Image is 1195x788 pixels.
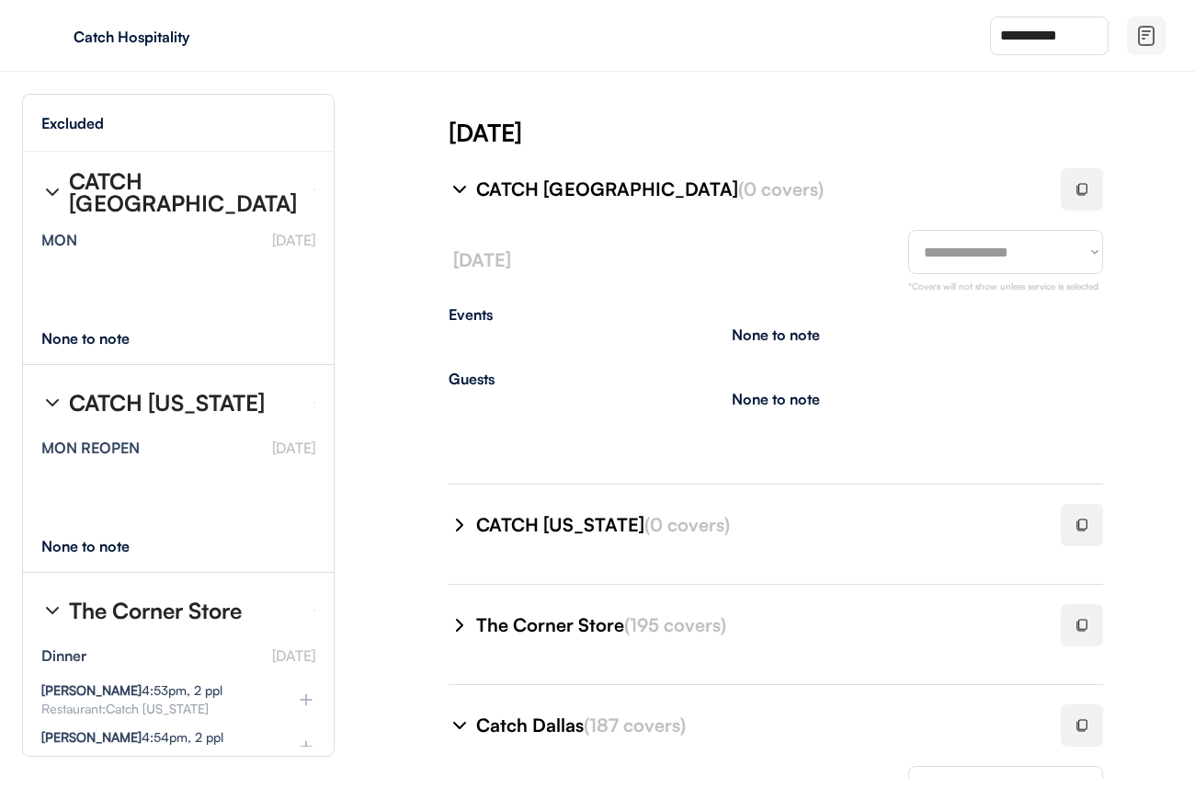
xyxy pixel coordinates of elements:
div: None to note [41,539,164,554]
font: (0 covers) [644,513,730,536]
div: [DATE] [449,116,1195,149]
div: CATCH [GEOGRAPHIC_DATA] [69,170,299,214]
div: None to note [732,327,820,342]
div: Guests [449,371,1103,386]
div: The Corner Store [69,600,242,622]
img: chevron-right%20%281%29.svg [41,181,63,203]
div: CATCH [US_STATE] [69,392,265,414]
div: MON [41,233,77,247]
div: The Corner Store [476,612,1039,638]
div: Dinner [41,648,86,663]
div: Catch Hospitality [74,29,305,44]
img: chevron-right%20%281%29.svg [41,600,63,622]
img: chevron-right%20%281%29.svg [449,614,471,636]
div: 4:54pm, 2 ppl [41,731,223,744]
font: [DATE] [453,248,511,271]
div: Events [449,307,1103,322]
img: yH5BAEAAAAALAAAAAABAAEAAAIBRAA7 [37,21,66,51]
div: Restaurant:Catch [US_STATE] [41,702,267,715]
font: (195 covers) [624,613,726,636]
font: [DATE] [272,646,315,665]
img: file-02.svg [1135,25,1157,47]
img: chevron-right%20%281%29.svg [449,178,471,200]
img: chevron-right%20%281%29.svg [449,514,471,536]
font: (187 covers) [584,714,686,737]
div: 4:53pm, 2 ppl [41,684,222,697]
div: CATCH [US_STATE] [476,512,1039,538]
div: MON REOPEN [41,440,140,455]
font: [DATE] [272,231,315,249]
div: None to note [41,331,164,346]
img: chevron-right%20%281%29.svg [449,714,471,737]
font: (0 covers) [738,177,824,200]
font: [DATE] [272,439,315,457]
img: plus%20%281%29.svg [297,691,315,709]
strong: [PERSON_NAME] [41,682,142,698]
div: Excluded [41,116,104,131]
img: plus%20%281%29.svg [297,737,315,756]
div: Catch Dallas [476,713,1039,738]
strong: [PERSON_NAME] [41,729,142,745]
div: CATCH [GEOGRAPHIC_DATA] [476,177,1039,202]
div: None to note [732,392,820,406]
font: *Covers will not show unless service is selected [908,280,1098,291]
img: chevron-right%20%281%29.svg [41,392,63,414]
